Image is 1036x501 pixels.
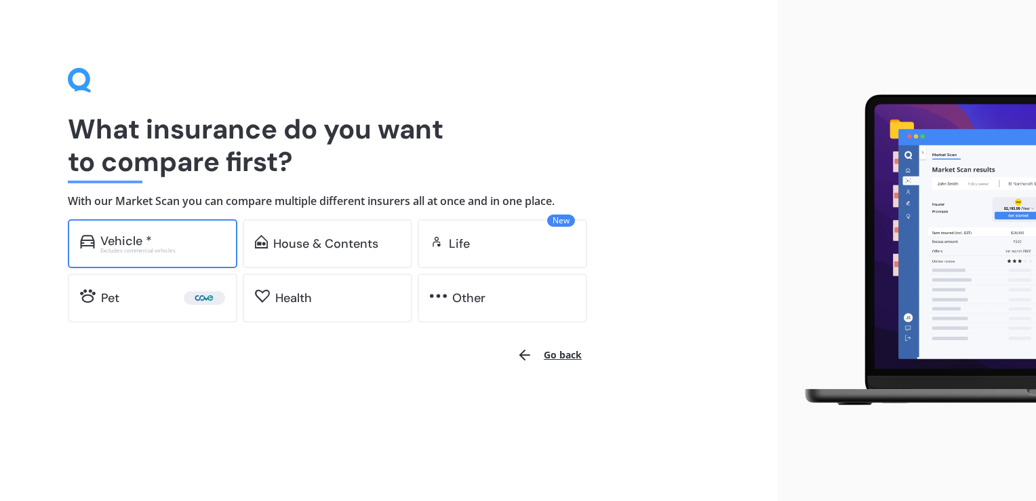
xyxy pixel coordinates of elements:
img: life.f720d6a2d7cdcd3ad642.svg [430,235,443,248]
h1: What insurance do you want to compare first? [68,113,709,178]
div: House & Contents [273,237,378,250]
h4: With our Market Scan you can compare multiple different insurers all at once and in one place. [68,194,709,208]
img: Cove.webp [186,291,222,305]
div: Health [275,291,312,305]
div: Vehicle * [100,234,152,248]
img: pet.71f96884985775575a0d.svg [80,289,96,303]
button: Go back [509,339,590,371]
div: Life [449,237,470,250]
img: other.81dba5aafe580aa69f38.svg [430,289,447,303]
img: car.f15378c7a67c060ca3f3.svg [80,235,95,248]
a: Pet [68,274,237,322]
div: Pet [101,291,119,305]
img: laptop.webp [788,88,1036,413]
div: Excludes commercial vehicles [100,248,225,253]
div: Other [452,291,485,305]
img: home-and-contents.b802091223b8502ef2dd.svg [255,235,268,248]
img: health.62746f8bd298b648b488.svg [255,289,270,303]
span: New [547,215,575,227]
